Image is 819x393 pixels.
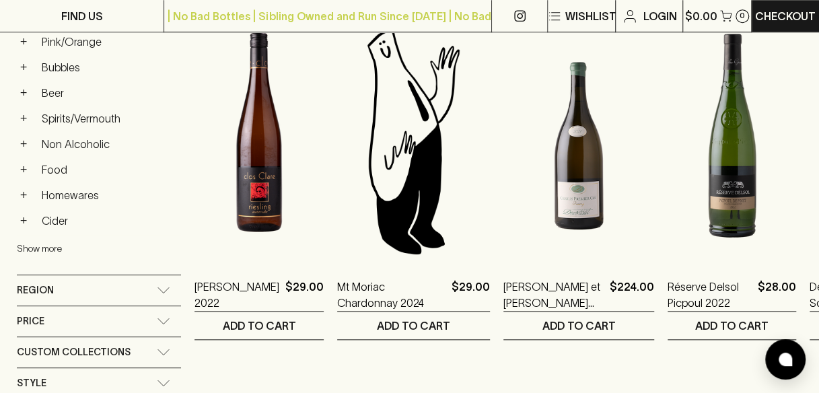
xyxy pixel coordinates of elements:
[36,184,181,207] a: Homewares
[194,312,324,339] button: ADD TO CART
[194,279,280,311] a: [PERSON_NAME] 2022
[36,209,181,232] a: Cider
[668,312,796,339] button: ADD TO CART
[36,81,181,104] a: Beer
[685,8,717,24] p: $0.00
[668,23,796,258] img: Réserve Delsol Picpoul 2022
[17,337,181,367] div: Custom Collections
[17,306,181,336] div: Price
[755,8,816,24] p: Checkout
[17,188,30,202] button: +
[36,30,181,53] a: Pink/Orange
[503,23,654,258] img: Agnes et Didier Dauvissat Beauroy 1er Chablis Magnum 2021
[565,8,616,24] p: Wishlist
[337,312,490,339] button: ADD TO CART
[17,375,46,392] span: Style
[17,344,131,361] span: Custom Collections
[17,86,30,100] button: +
[17,313,44,330] span: Price
[194,23,324,258] img: Clos Clare Riesling 2022
[337,23,490,258] img: Blackhearts & Sparrows Man
[285,279,324,311] p: $29.00
[377,318,450,334] p: ADD TO CART
[610,279,654,311] p: $224.00
[758,279,796,311] p: $28.00
[17,275,181,306] div: Region
[695,318,769,334] p: ADD TO CART
[17,214,30,227] button: +
[17,61,30,74] button: +
[643,8,677,24] p: Login
[17,137,30,151] button: +
[36,158,181,181] a: Food
[17,35,30,48] button: +
[337,279,446,311] a: Mt Moriac Chardonnay 2024
[542,318,616,334] p: ADD TO CART
[17,282,54,299] span: Region
[779,353,792,366] img: bubble-icon
[36,133,181,155] a: Non Alcoholic
[36,56,181,79] a: Bubbles
[503,312,654,339] button: ADD TO CART
[503,279,604,311] a: [PERSON_NAME] et [PERSON_NAME] Beauroy 1er Chablis Magnum 2021
[740,12,745,20] p: 0
[17,112,30,125] button: +
[36,107,181,130] a: Spirits/Vermouth
[61,8,103,24] p: FIND US
[17,235,193,262] button: Show more
[17,163,30,176] button: +
[452,279,490,311] p: $29.00
[668,279,752,311] a: Réserve Delsol Picpoul 2022
[223,318,296,334] p: ADD TO CART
